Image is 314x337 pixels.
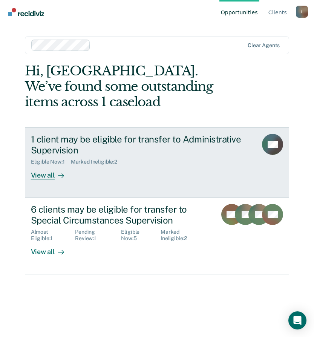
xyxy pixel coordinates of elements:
div: Hi, [GEOGRAPHIC_DATA]. We’ve found some outstanding items across 1 caseload [25,63,236,109]
button: Profile dropdown button [296,6,308,18]
div: View all [31,242,73,256]
div: Pending Review : 1 [75,229,121,242]
a: 1 client may be eligible for transfer to Administrative SupervisionEligible Now:1Marked Ineligibl... [25,127,289,198]
div: Marked Ineligible : 2 [161,229,211,242]
div: Clear agents [248,42,280,49]
div: Almost Eligible : 1 [31,229,75,242]
div: View all [31,165,73,180]
div: Eligible Now : 1 [31,159,71,165]
a: 6 clients may be eligible for transfer to Special Circumstances SupervisionAlmost Eligible:1Pendi... [25,198,289,274]
div: 6 clients may be eligible for transfer to Special Circumstances Supervision [31,204,211,226]
div: Marked Ineligible : 2 [71,159,123,165]
img: Recidiviz [8,8,44,16]
div: Eligible Now : 5 [121,229,161,242]
div: l [296,6,308,18]
div: Open Intercom Messenger [288,311,306,329]
div: 1 client may be eligible for transfer to Administrative Supervision [31,134,252,156]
